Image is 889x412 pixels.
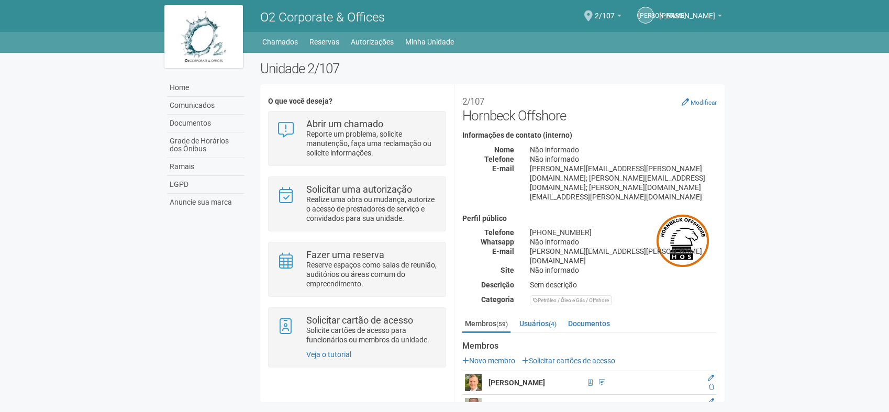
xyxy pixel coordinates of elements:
[492,247,514,255] strong: E-mail
[708,398,714,405] a: Editar membro
[637,7,654,24] a: [PERSON_NAME]
[659,2,715,20] span: Juliana Oliveira
[306,260,438,288] p: Reserve espaços como salas de reunião, auditórios ou áreas comum do empreendimento.
[309,35,339,49] a: Reservas
[462,341,717,351] strong: Membros
[522,280,725,289] div: Sem descrição
[494,146,514,154] strong: Nome
[462,316,510,333] a: Membros(59)
[306,195,438,223] p: Realize uma obra ou mudança, autorize o acesso de prestadores de serviço e convidados para sua un...
[306,315,413,326] strong: Solicitar cartão de acesso
[522,357,615,365] a: Solicitar cartões de acesso
[484,155,514,163] strong: Telefone
[167,115,245,132] a: Documentos
[517,316,559,331] a: Usuários(4)
[481,295,514,304] strong: Categoria
[462,96,484,107] small: 2/107
[595,13,621,21] a: 2/107
[306,129,438,158] p: Reporte um problema, solicite manutenção, faça uma reclamação ou solicite informações.
[167,194,245,211] a: Anuncie sua marca
[492,164,514,173] strong: E-mail
[306,184,412,195] strong: Solicitar uma autorização
[306,118,383,129] strong: Abrir um chamado
[462,131,717,139] h4: Informações de contato (interno)
[522,154,725,164] div: Não informado
[268,97,446,105] h4: O que você deseja?
[530,295,612,305] div: Petróleo / Óleo e Gás / Offshore
[522,164,725,202] div: [PERSON_NAME][EMAIL_ADDRESS][PERSON_NAME][DOMAIN_NAME]; [PERSON_NAME][EMAIL_ADDRESS][DOMAIN_NAME]...
[496,320,508,328] small: (59)
[462,92,717,124] h2: Hornbeck Offshore
[481,238,514,246] strong: Whatsapp
[276,185,437,223] a: Solicitar uma autorização Realize uma obra ou mudança, autorize o acesso de prestadores de serviç...
[522,145,725,154] div: Não informado
[565,316,613,331] a: Documentos
[522,237,725,247] div: Não informado
[167,132,245,158] a: Grade de Horários dos Ônibus
[462,215,717,222] h4: Perfil público
[167,79,245,97] a: Home
[276,316,437,344] a: Solicitar cartão de acesso Solicite cartões de acesso para funcionários ou membros da unidade.
[682,98,717,106] a: Modificar
[549,320,557,328] small: (4)
[522,247,725,265] div: [PERSON_NAME][EMAIL_ADDRESS][PERSON_NAME][DOMAIN_NAME]
[708,374,714,382] a: Editar membro
[306,326,438,344] p: Solicite cartões de acesso para funcionários ou membros da unidade.
[488,378,545,387] strong: [PERSON_NAME]
[276,250,437,288] a: Fazer uma reserva Reserve espaços como salas de reunião, auditórios ou áreas comum do empreendime...
[167,176,245,194] a: LGPD
[405,35,454,49] a: Minha Unidade
[351,35,394,49] a: Autorizações
[262,35,298,49] a: Chamados
[260,10,385,25] span: O2 Corporate & Offices
[614,402,701,411] div: [PHONE_NUMBER]
[501,266,514,274] strong: Site
[481,281,514,289] strong: Descrição
[709,383,714,391] a: Excluir membro
[659,13,722,21] a: [PERSON_NAME]
[484,228,514,237] strong: Telefone
[691,99,717,106] small: Modificar
[276,119,437,158] a: Abrir um chamado Reporte um problema, solicite manutenção, faça uma reclamação ou solicite inform...
[465,374,482,391] img: user.png
[164,5,243,68] img: logo.jpg
[657,215,709,267] img: business.png
[167,158,245,176] a: Ramais
[167,97,245,115] a: Comunicados
[522,228,725,237] div: [PHONE_NUMBER]
[595,2,615,20] span: 2/107
[462,357,515,365] a: Novo membro
[260,61,725,76] h2: Unidade 2/107
[488,402,545,410] strong: [PERSON_NAME]
[306,249,384,260] strong: Fazer uma reserva
[306,350,351,359] a: Veja o tutorial
[522,265,725,275] div: Não informado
